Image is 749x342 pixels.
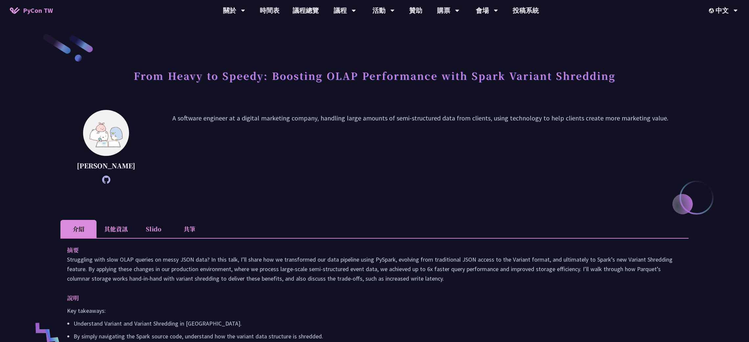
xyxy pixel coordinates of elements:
p: By simply navigating the Spark source code, understand how the variant data structure is shredded. [74,331,682,341]
p: 摘要 [67,245,669,255]
span: PyCon TW [23,6,53,15]
p: 說明 [67,293,669,303]
a: PyCon TW [3,2,59,19]
p: Struggling with slow OLAP queries on messy JSON data? In this talk, I’ll share how we transformed... [67,255,682,283]
p: [PERSON_NAME] [77,161,135,171]
h1: From Heavy to Speedy: Boosting OLAP Performance with Spark Variant Shredding [134,66,616,85]
img: Locale Icon [709,8,716,13]
p: Key takeaways: [67,306,682,315]
p: A software engineer at a digital marketing company, handling large amounts of semi-structured dat... [152,113,689,181]
p: Understand Variant and Variant Shredding in [GEOGRAPHIC_DATA]. [74,319,682,328]
li: 介紹 [60,220,97,238]
li: 其他資訊 [97,220,135,238]
img: Home icon of PyCon TW 2025 [10,7,20,14]
img: Wei Jun Cheng [83,110,129,156]
li: 共筆 [171,220,208,238]
li: Slido [135,220,171,238]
